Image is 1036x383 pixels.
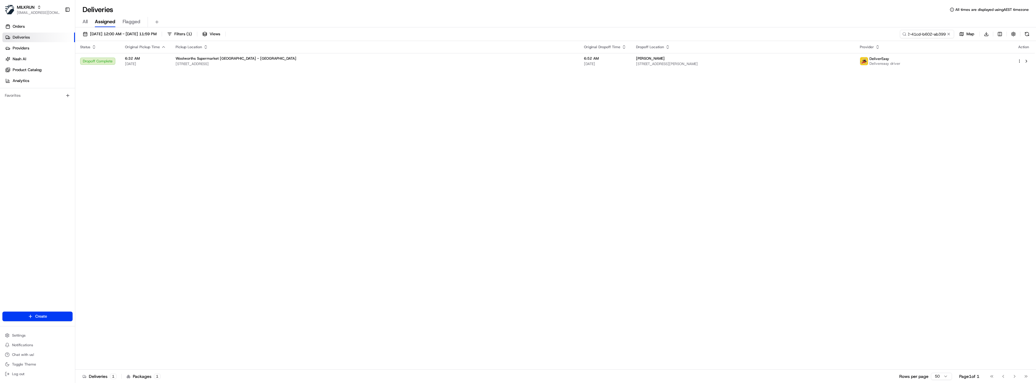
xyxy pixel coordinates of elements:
[83,18,88,25] span: All
[2,43,75,53] a: Providers
[186,31,192,37] span: ( 1 )
[2,341,73,349] button: Notifications
[174,31,192,37] span: Filters
[2,54,75,64] a: Nash AI
[636,56,665,61] span: [PERSON_NAME]
[125,61,166,66] span: [DATE]
[636,45,664,49] span: Dropoff Location
[584,56,626,61] span: 6:52 AM
[17,10,60,15] button: [EMAIL_ADDRESS][DOMAIN_NAME]
[860,57,868,65] img: delivereasy_logo.png
[126,373,161,379] div: Packages
[956,30,977,38] button: Map
[584,45,620,49] span: Original Dropoff Time
[13,56,26,62] span: Nash AI
[35,314,47,319] span: Create
[123,18,140,25] span: Flagged
[17,4,35,10] button: MILKRUN
[12,343,33,347] span: Notifications
[2,65,75,75] a: Product Catalog
[2,370,73,378] button: Log out
[869,61,900,66] span: Delivereasy driver
[2,2,62,17] button: MILKRUNMILKRUN[EMAIL_ADDRESS][DOMAIN_NAME]
[95,18,115,25] span: Assigned
[2,91,73,100] div: Favorites
[210,31,220,37] span: Views
[125,45,160,49] span: Original Pickup Time
[900,30,954,38] input: Type to search
[154,374,161,379] div: 1
[110,374,117,379] div: 1
[12,333,26,338] span: Settings
[2,360,73,369] button: Toggle Theme
[2,331,73,340] button: Settings
[13,35,30,40] span: Deliveries
[164,30,195,38] button: Filters(1)
[90,31,157,37] span: [DATE] 12:00 AM - [DATE] 11:59 PM
[12,372,24,376] span: Log out
[80,30,159,38] button: [DATE] 12:00 AM - [DATE] 11:59 PM
[125,56,166,61] span: 6:32 AM
[2,33,75,42] a: Deliveries
[12,362,36,367] span: Toggle Theme
[955,7,1029,12] span: All times are displayed using AEST timezone
[2,76,75,86] a: Analytics
[176,61,574,66] span: [STREET_ADDRESS]
[80,45,90,49] span: Status
[83,5,113,14] h1: Deliveries
[966,31,974,37] span: Map
[12,352,34,357] span: Chat with us!
[176,45,202,49] span: Pickup Location
[176,56,296,61] span: Woolworths Supermarket [GEOGRAPHIC_DATA] - [GEOGRAPHIC_DATA]
[2,312,73,321] button: Create
[13,67,42,73] span: Product Catalog
[13,78,29,83] span: Analytics
[2,350,73,359] button: Chat with us!
[584,61,626,66] span: [DATE]
[860,45,874,49] span: Provider
[5,5,14,14] img: MILKRUN
[959,373,979,379] div: Page 1 of 1
[13,46,29,51] span: Providers
[636,61,850,66] span: [STREET_ADDRESS][PERSON_NAME]
[83,373,117,379] div: Deliveries
[13,24,25,29] span: Orders
[2,22,75,31] a: Orders
[200,30,223,38] button: Views
[1023,30,1031,38] button: Refresh
[869,56,889,61] span: DeliverEasy
[899,373,928,379] p: Rows per page
[1017,45,1030,49] div: Action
